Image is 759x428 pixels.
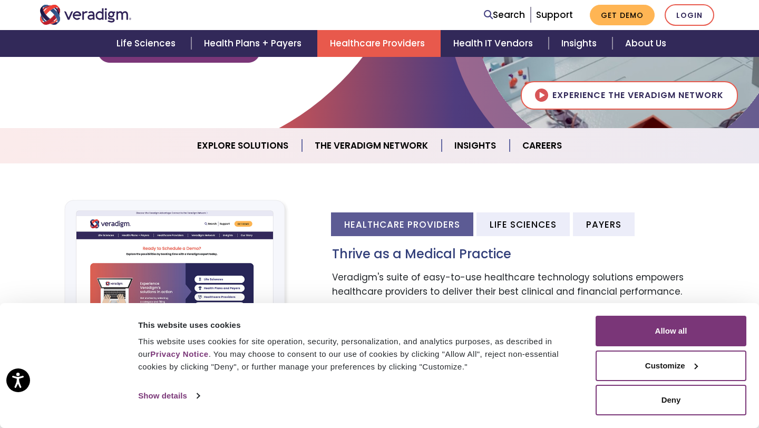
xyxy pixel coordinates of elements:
[596,316,746,346] button: Allow all
[596,351,746,381] button: Customize
[317,30,441,57] a: Healthcare Providers
[138,335,583,373] div: This website uses cookies for site operation, security, personalization, and analytics purposes, ...
[302,132,442,159] a: The Veradigm Network
[590,5,655,25] a: Get Demo
[484,8,525,22] a: Search
[573,212,635,236] li: Payers
[138,319,583,332] div: This website uses cookies
[104,30,191,57] a: Life Sciences
[150,349,208,358] a: Privacy Notice
[536,8,573,21] a: Support
[441,30,549,57] a: Health IT Vendors
[138,388,199,404] a: Show details
[331,212,473,236] li: Healthcare Providers
[476,212,570,236] li: Life Sciences
[332,270,719,299] p: Veradigm's suite of easy-to-use healthcare technology solutions empowers healthcare providers to ...
[184,132,302,159] a: Explore Solutions
[510,132,575,159] a: Careers
[612,30,679,57] a: About Us
[549,30,612,57] a: Insights
[40,5,132,25] img: Veradigm logo
[442,132,510,159] a: Insights
[665,4,714,26] a: Login
[557,363,746,415] iframe: Drift Chat Widget
[191,30,317,57] a: Health Plans + Payers
[332,247,719,262] h3: Thrive as a Medical Practice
